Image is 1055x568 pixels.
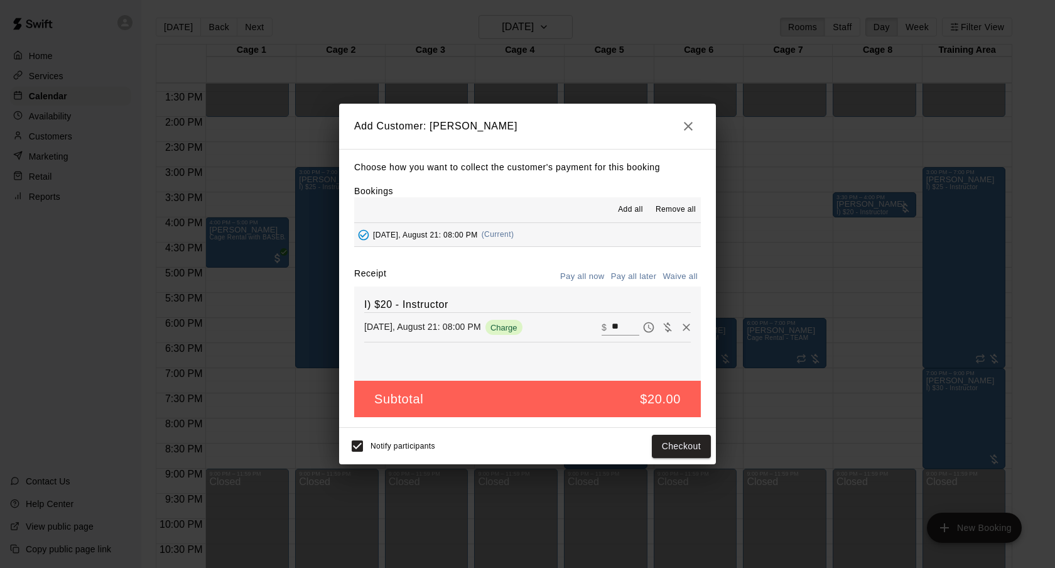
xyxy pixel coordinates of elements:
button: Pay all later [608,267,660,287]
p: $ [602,321,607,334]
span: (Current) [482,230,514,239]
h2: Add Customer: [PERSON_NAME] [339,104,716,149]
button: Added - Collect Payment [354,226,373,244]
button: Pay all now [557,267,608,287]
p: [DATE], August 21: 08:00 PM [364,320,481,333]
h5: Subtotal [374,391,423,408]
span: Notify participants [371,442,435,451]
h6: I) $20 - Instructor [364,297,691,313]
span: Add all [618,204,643,216]
button: Remove all [651,200,701,220]
span: Remove all [656,204,696,216]
span: Waive payment [658,321,677,332]
span: [DATE], August 21: 08:00 PM [373,230,478,239]
button: Waive all [659,267,701,287]
button: Remove [677,318,696,337]
button: Added - Collect Payment[DATE], August 21: 08:00 PM(Current) [354,223,701,246]
label: Bookings [354,186,393,196]
button: Checkout [652,435,711,458]
span: Charge [485,323,522,332]
label: Receipt [354,267,386,287]
span: Pay later [639,321,658,332]
h5: $20.00 [640,391,681,408]
button: Add all [610,200,651,220]
p: Choose how you want to collect the customer's payment for this booking [354,160,701,175]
